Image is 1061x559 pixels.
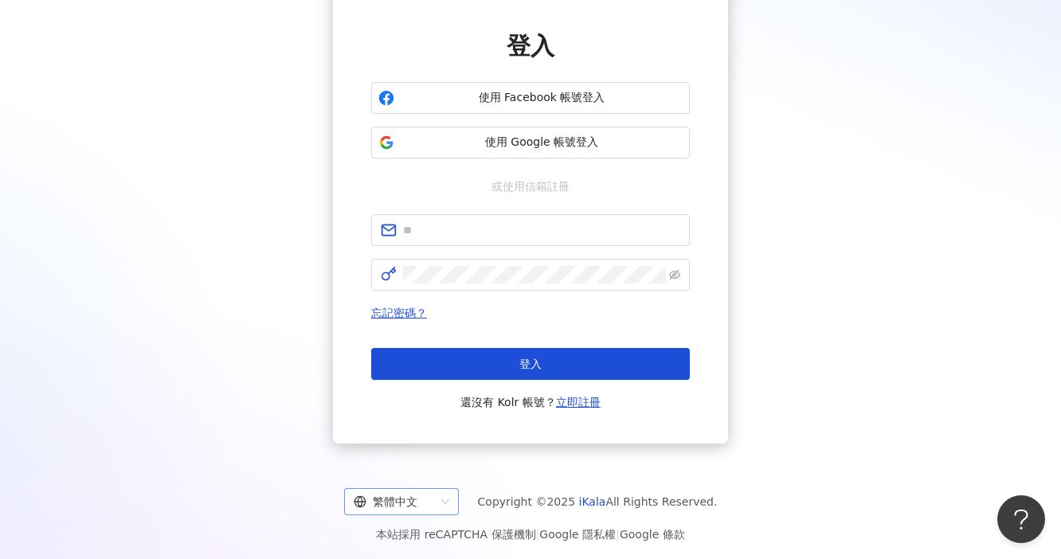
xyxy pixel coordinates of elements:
span: | [616,528,620,541]
button: 使用 Google 帳號登入 [371,127,690,158]
span: eye-invisible [669,269,680,280]
iframe: Help Scout Beacon - Open [997,495,1045,543]
span: 還沒有 Kolr 帳號？ [460,393,601,412]
span: 登入 [519,358,542,370]
span: 使用 Facebook 帳號登入 [401,90,683,106]
a: iKala [579,495,606,508]
span: Copyright © 2025 All Rights Reserved. [478,492,718,511]
a: 立即註冊 [556,396,601,408]
button: 登入 [371,348,690,380]
span: 本站採用 reCAPTCHA 保護機制 [376,525,684,544]
button: 使用 Facebook 帳號登入 [371,82,690,114]
span: 使用 Google 帳號登入 [401,135,683,150]
a: Google 隱私權 [539,528,616,541]
a: 忘記密碼？ [371,307,427,319]
span: 登入 [507,32,554,60]
div: 繁體中文 [354,489,435,514]
span: 或使用信箱註冊 [480,178,581,195]
span: | [536,528,540,541]
a: Google 條款 [620,528,685,541]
